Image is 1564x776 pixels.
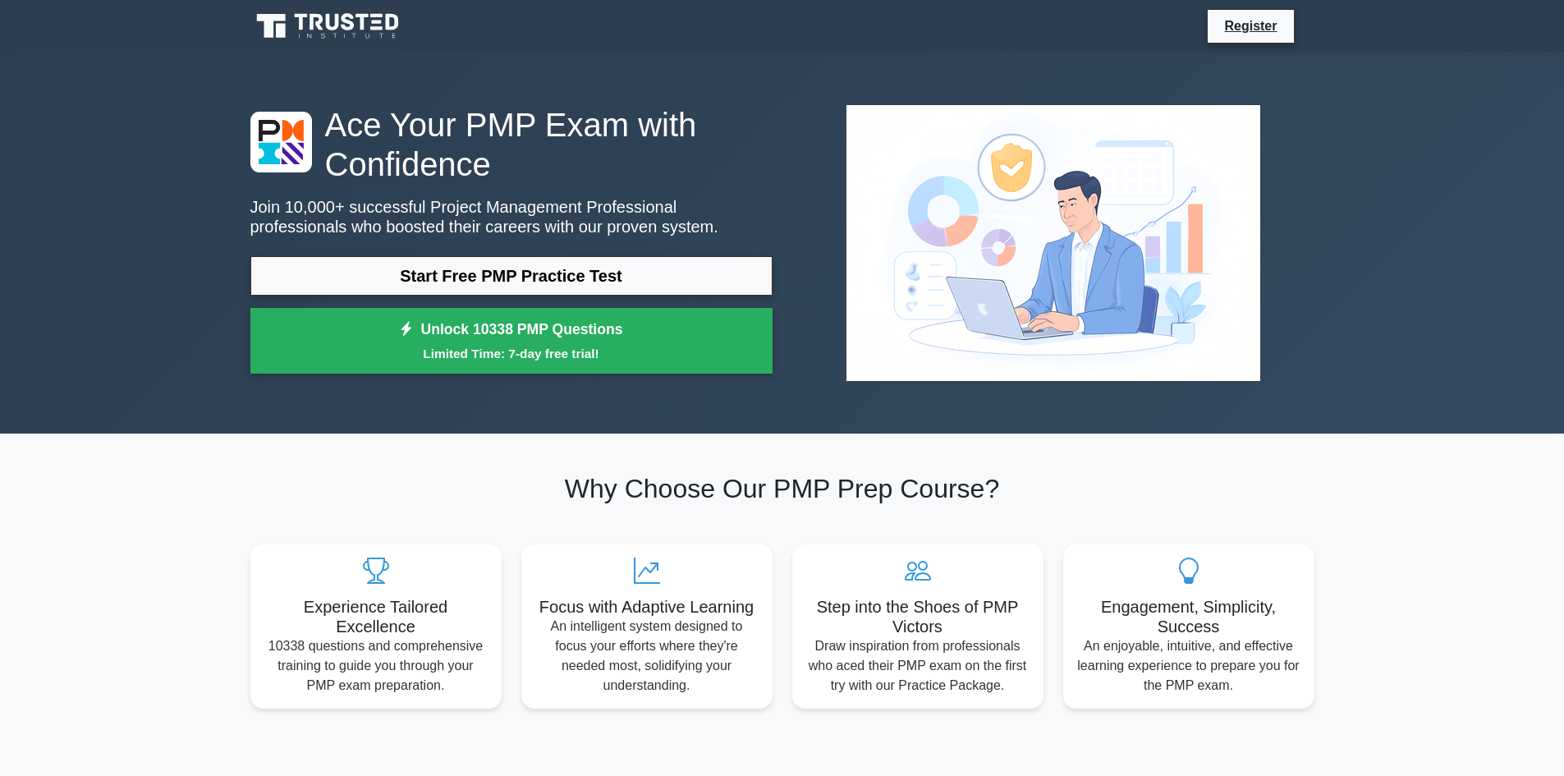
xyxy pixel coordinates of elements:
h5: Experience Tailored Excellence [264,597,488,636]
h1: Ace Your PMP Exam with Confidence [250,105,773,184]
img: Project Management Professional Preview [833,92,1273,394]
p: Draw inspiration from professionals who aced their PMP exam on the first try with our Practice Pa... [805,636,1030,696]
p: Join 10,000+ successful Project Management Professional professionals who boosted their careers w... [250,197,773,236]
h5: Step into the Shoes of PMP Victors [805,597,1030,636]
p: 10338 questions and comprehensive training to guide you through your PMP exam preparation. [264,636,488,696]
p: An enjoyable, intuitive, and effective learning experience to prepare you for the PMP exam. [1076,636,1301,696]
h2: Why Choose Our PMP Prep Course? [250,473,1314,504]
a: Unlock 10338 PMP QuestionsLimited Time: 7-day free trial! [250,308,773,374]
a: Start Free PMP Practice Test [250,256,773,296]
h5: Engagement, Simplicity, Success [1076,597,1301,636]
p: An intelligent system designed to focus your efforts where they're needed most, solidifying your ... [534,617,759,696]
h5: Focus with Adaptive Learning [534,597,759,617]
small: Limited Time: 7-day free trial! [271,344,752,363]
a: Register [1214,16,1287,36]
